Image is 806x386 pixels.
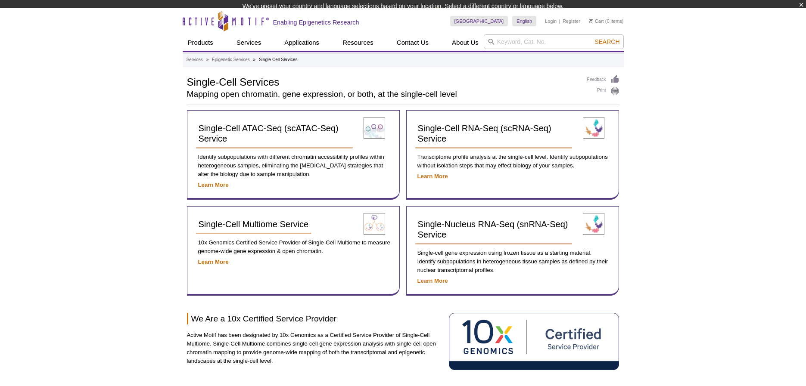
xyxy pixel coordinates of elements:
[212,56,250,64] a: Epigenetic Services
[198,259,229,265] a: Learn More
[196,153,391,179] p: Identify subpopulations with different chromatin accessibility profiles within heterogeneous samp...
[589,19,593,23] img: Your Cart
[198,182,229,188] a: Learn More
[279,34,324,51] a: Applications
[196,215,311,234] a: Single-Cell Multiome Service​
[415,215,572,244] a: Single-Nucleus RNA-Seq (snRNA-Seq) Service​
[183,34,218,51] a: Products
[449,313,619,371] img: 10X Genomics Certified Service Provider
[563,18,580,24] a: Register
[594,38,619,45] span: Search
[231,34,267,51] a: Services
[364,213,385,235] img: Single-Cell Multiome Service​
[417,278,448,284] a: Learn More
[592,38,622,46] button: Search
[436,6,459,27] img: Change Here
[589,18,604,24] a: Cart
[337,34,379,51] a: Resources
[450,16,508,26] a: [GEOGRAPHIC_DATA]
[392,34,434,51] a: Contact Us
[545,18,557,24] a: Login
[196,238,391,256] p: 10x Genomics Certified Service Provider of Single-Cell Multiome to measure genome-wide gene expre...
[559,16,560,26] li: |
[415,153,610,170] p: Transciptome profile analysis at the single-cell level. Identify subpopulations without isolation...
[187,313,442,324] h2: We Are a 10x Certified Service Provider
[415,119,572,148] a: Single-Cell RNA-Seq (scRNA-Seq) Service
[587,86,619,96] a: Print
[447,34,484,51] a: About Us
[364,117,385,139] img: Single-Cell ATAC-Seq (scATAC-Seq) Service
[418,219,568,239] span: Single-Nucleus RNA-Seq (snRNA-Seq) Service​
[199,124,339,143] span: Single-Cell ATAC-Seq (scATAC-Seq) Service
[583,213,604,235] img: Single-Nucleus RNA-Seq (snRNA-Seq) Service
[587,75,619,84] a: Feedback
[187,56,203,64] a: Services
[273,19,359,26] h2: Enabling Epigenetics Research
[253,57,256,62] li: »
[187,331,442,365] p: Active Motif has been designated by 10x Genomics as a Certified Service Provider of Single-Cell M...
[199,219,309,229] span: Single-Cell Multiome Service​
[417,173,448,179] a: Learn More
[512,16,536,26] a: English
[206,57,209,62] li: »
[589,16,624,26] li: (0 items)
[415,249,610,275] p: Single-cell gene expression using frozen tissue as a starting material. Identify subpopulations i...
[583,117,604,139] img: Single-Cell RNA-Seq (scRNA-Seq) Service
[187,90,579,98] h2: Mapping open chromatin, gene expression, or both, at the single-cell level
[259,57,297,62] li: Single-Cell Services
[187,75,579,88] h1: Single-Cell Services
[484,34,624,49] input: Keyword, Cat. No.
[418,124,551,143] span: Single-Cell RNA-Seq (scRNA-Seq) Service
[196,119,353,148] a: Single-Cell ATAC-Seq (scATAC-Seq) Service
